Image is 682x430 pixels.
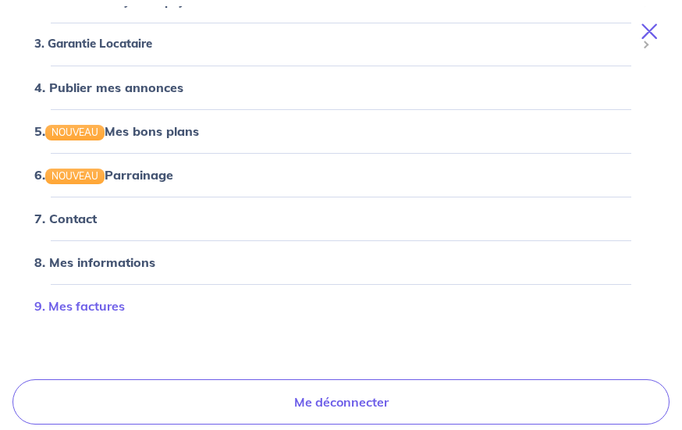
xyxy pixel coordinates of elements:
[19,159,663,190] div: 6.NOUVEAUParrainage
[19,247,663,278] div: 8. Mes informations
[19,72,663,103] div: 4. Publier mes annonces
[19,115,663,147] div: 5.NOUVEAUMes bons plans
[34,80,183,95] a: 4. Publier mes annonces
[34,211,97,226] a: 7. Contact
[19,29,663,59] div: 3. Garantie Locataire
[623,11,682,52] button: Toggle navigation
[34,167,173,183] a: 6.NOUVEAUParrainage
[34,123,199,139] a: 5.NOUVEAUMes bons plans
[12,379,670,425] a: Me déconnecter
[19,290,663,322] div: 9. Mes factures
[34,298,125,314] a: 9. Mes factures
[34,254,155,270] a: 8. Mes informations
[34,35,636,53] span: 3. Garantie Locataire
[19,203,663,234] div: 7. Contact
